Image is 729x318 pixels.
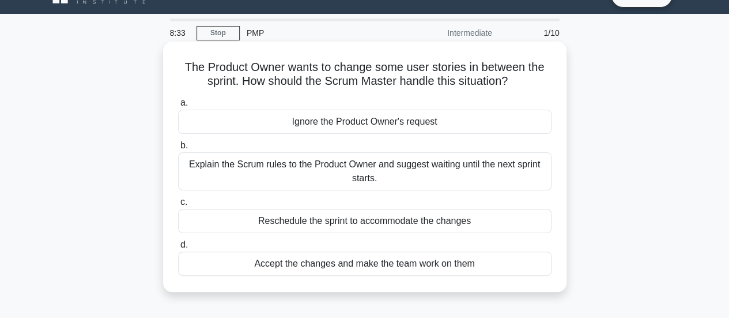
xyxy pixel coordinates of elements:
div: Ignore the Product Owner's request [178,110,552,134]
div: Accept the changes and make the team work on them [178,252,552,276]
span: d. [180,240,188,249]
h5: The Product Owner wants to change some user stories in between the sprint. How should the Scrum M... [177,60,553,89]
div: Explain the Scrum rules to the Product Owner and suggest waiting until the next sprint starts. [178,152,552,190]
a: Stop [197,26,240,40]
div: 8:33 [163,21,197,44]
span: c. [180,197,187,207]
span: b. [180,140,188,150]
div: Intermediate [398,21,499,44]
div: 1/10 [499,21,566,44]
span: a. [180,98,188,107]
div: Reschedule the sprint to accommodate the changes [178,209,552,233]
div: PMP [240,21,398,44]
